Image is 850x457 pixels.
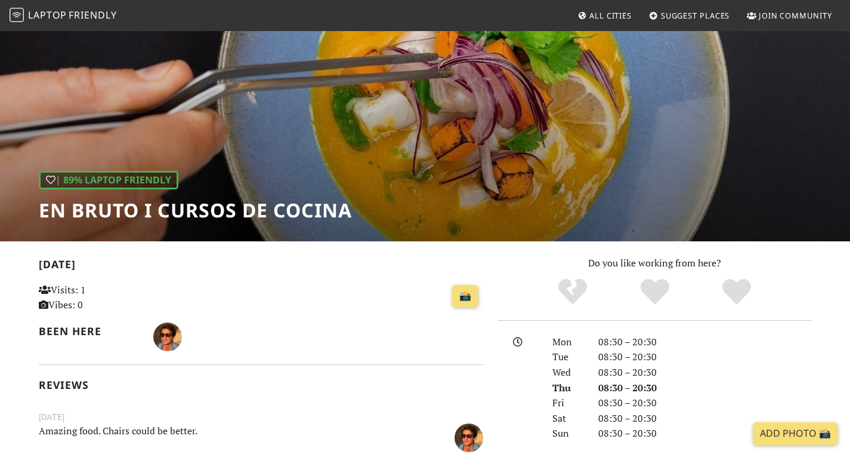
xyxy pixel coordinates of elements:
p: Visits: 1 Vibes: 0 [39,283,178,313]
span: Javier Izquierdo [455,430,483,443]
div: Definitely! [696,277,778,307]
div: Thu [545,381,591,396]
p: Do you like working from here? [498,256,812,271]
h2: [DATE] [39,258,484,275]
span: All Cities [589,10,632,21]
a: 📸 [452,285,478,308]
a: All Cities [573,5,636,26]
div: Tue [545,349,591,365]
div: No [531,277,614,307]
div: 08:30 – 20:30 [591,395,819,411]
p: Amazing food. Chairs could be better. [32,424,415,450]
div: 08:30 – 20:30 [591,349,819,365]
div: 08:30 – 20:30 [591,411,819,427]
img: LaptopFriendly [10,8,24,22]
h2: Been here [39,325,140,338]
span: Suggest Places [661,10,730,21]
a: Join Community [742,5,837,26]
div: Sat [545,411,591,427]
h2: Reviews [39,379,484,391]
span: Laptop [28,8,67,22]
div: Wed [545,365,591,381]
span: Join Community [759,10,832,21]
h1: EN BRUTO I CURSOS DE COCINA [39,199,352,222]
div: | 89% Laptop Friendly [39,171,178,190]
img: 5656-javier.jpg [153,323,182,351]
div: Yes [614,277,696,307]
div: 08:30 – 20:30 [591,365,819,381]
a: LaptopFriendly LaptopFriendly [10,5,117,26]
span: Friendly [69,8,116,22]
div: Sun [545,426,591,441]
a: Suggest Places [644,5,735,26]
small: [DATE] [32,410,491,424]
div: Fri [545,395,591,411]
div: Mon [545,335,591,350]
div: 08:30 – 20:30 [591,335,819,350]
img: 5656-javier.jpg [455,424,483,452]
span: Javier Izquierdo [153,329,182,342]
div: 08:30 – 20:30 [591,426,819,441]
div: 08:30 – 20:30 [591,381,819,396]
